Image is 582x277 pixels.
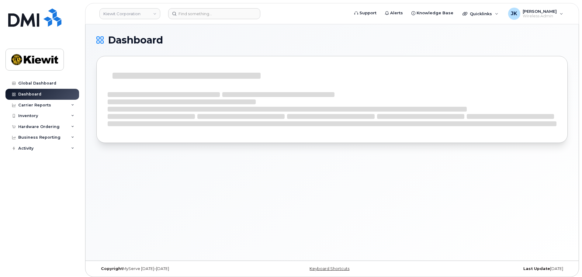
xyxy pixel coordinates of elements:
[310,266,349,271] a: Keyboard Shortcuts
[101,266,123,271] strong: Copyright
[96,266,254,271] div: MyServe [DATE]–[DATE]
[523,266,550,271] strong: Last Update
[108,36,163,45] span: Dashboard
[411,266,568,271] div: [DATE]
